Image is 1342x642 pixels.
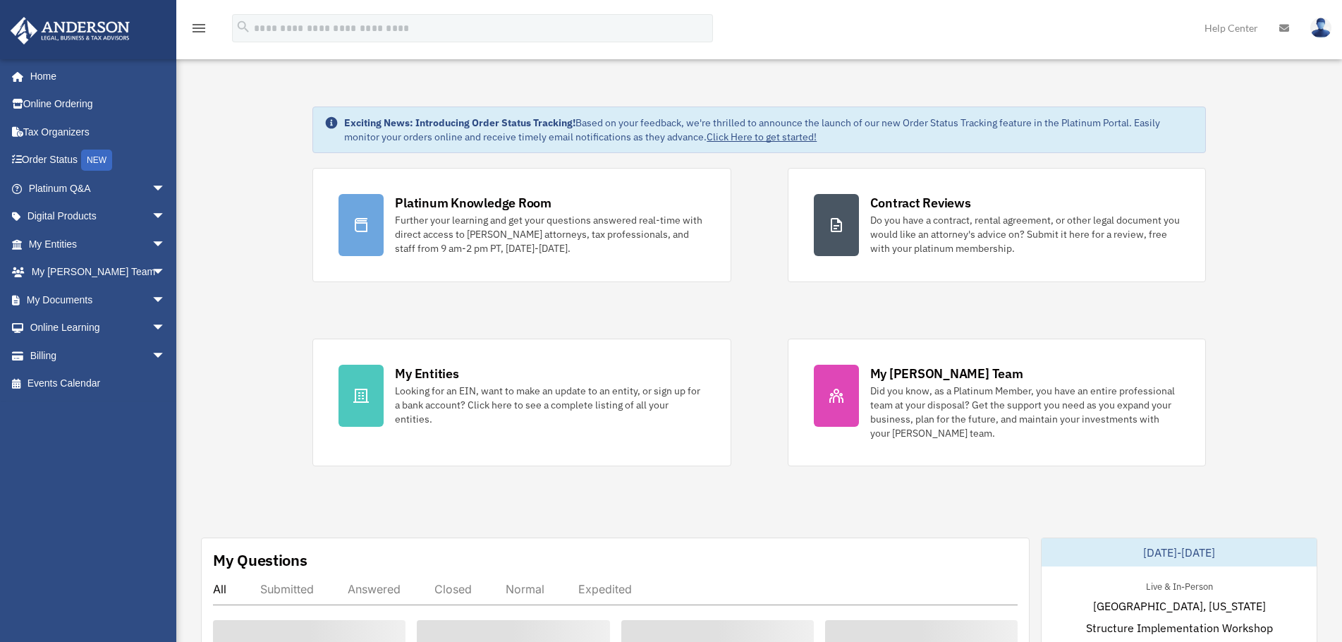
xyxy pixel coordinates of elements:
div: Live & In-Person [1135,578,1224,593]
div: My Questions [213,550,307,571]
div: My [PERSON_NAME] Team [870,365,1023,382]
img: Anderson Advisors Platinum Portal [6,17,134,44]
span: arrow_drop_down [152,314,180,343]
div: NEW [81,150,112,171]
a: menu [190,25,207,37]
div: Further your learning and get your questions answered real-time with direct access to [PERSON_NAM... [395,213,704,255]
i: menu [190,20,207,37]
div: Closed [434,582,472,596]
a: Billingarrow_drop_down [10,341,187,370]
span: arrow_drop_down [152,174,180,203]
a: Online Learningarrow_drop_down [10,314,187,342]
div: All [213,582,226,596]
a: Home [10,62,180,90]
span: Structure Implementation Workshop [1086,619,1273,636]
div: Normal [506,582,544,596]
div: Based on your feedback, we're thrilled to announce the launch of our new Order Status Tracking fe... [344,116,1193,144]
a: My [PERSON_NAME] Teamarrow_drop_down [10,258,187,286]
div: Expedited [578,582,632,596]
span: arrow_drop_down [152,202,180,231]
a: My Documentsarrow_drop_down [10,286,187,314]
div: Do you have a contract, rental agreement, or other legal document you would like an attorney's ad... [870,213,1180,255]
a: Platinum Knowledge Room Further your learning and get your questions answered real-time with dire... [312,168,731,282]
a: My Entitiesarrow_drop_down [10,230,187,258]
a: Online Ordering [10,90,187,119]
div: Did you know, as a Platinum Member, you have an entire professional team at your disposal? Get th... [870,384,1180,440]
div: Answered [348,582,401,596]
div: Submitted [260,582,314,596]
div: Looking for an EIN, want to make an update to an entity, or sign up for a bank account? Click her... [395,384,704,426]
div: Platinum Knowledge Room [395,194,551,212]
span: arrow_drop_down [152,258,180,287]
a: Order StatusNEW [10,146,187,175]
div: My Entities [395,365,458,382]
img: User Pic [1310,18,1331,38]
a: Digital Productsarrow_drop_down [10,202,187,231]
div: Contract Reviews [870,194,971,212]
span: [GEOGRAPHIC_DATA], [US_STATE] [1093,598,1266,614]
div: [DATE]-[DATE] [1042,538,1317,567]
a: My Entities Looking for an EIN, want to make an update to an entity, or sign up for a bank accoun... [312,339,731,466]
span: arrow_drop_down [152,230,180,259]
span: arrow_drop_down [152,286,180,315]
a: Click Here to get started! [707,131,817,143]
a: Platinum Q&Aarrow_drop_down [10,174,187,202]
a: Contract Reviews Do you have a contract, rental agreement, or other legal document you would like... [788,168,1206,282]
i: search [236,19,251,35]
span: arrow_drop_down [152,341,180,370]
a: Events Calendar [10,370,187,398]
a: My [PERSON_NAME] Team Did you know, as a Platinum Member, you have an entire professional team at... [788,339,1206,466]
strong: Exciting News: Introducing Order Status Tracking! [344,116,575,129]
a: Tax Organizers [10,118,187,146]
